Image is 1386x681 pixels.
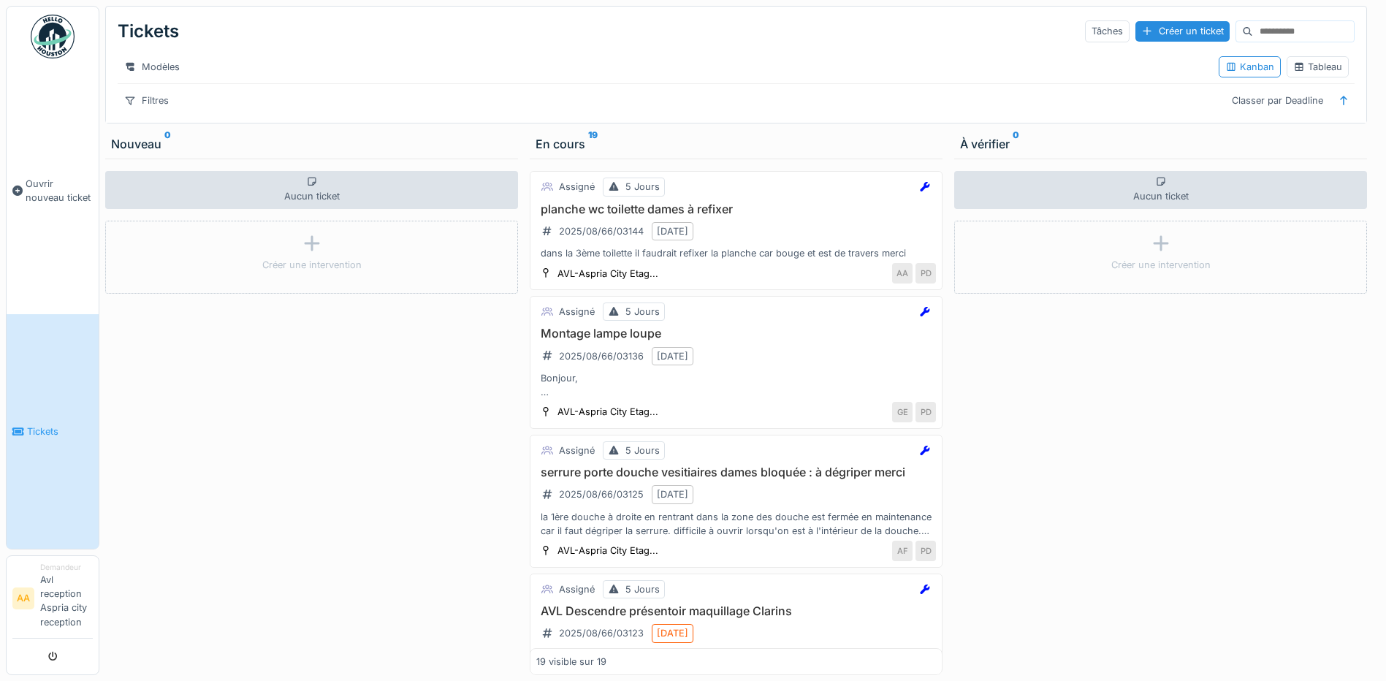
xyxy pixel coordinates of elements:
[657,349,688,363] div: [DATE]
[12,587,34,609] li: AA
[536,510,936,538] div: la 1ère douche à droite en rentrant dans la zone des douche est fermée en maintenance car il faut...
[105,171,518,209] div: Aucun ticket
[1225,60,1274,74] div: Kanban
[7,66,99,314] a: Ouvrir nouveau ticket
[559,224,644,238] div: 2025/08/66/03144
[536,465,936,479] h3: serrure porte douche vesitiaires dames bloquée : à dégriper merci
[118,90,175,111] div: Filtres
[27,425,93,438] span: Tickets
[7,314,99,548] a: Tickets
[1135,21,1230,41] div: Créer un ticket
[12,562,93,639] a: AA DemandeurAvl reception Aspria city reception
[559,180,595,194] div: Assigné
[915,541,936,561] div: PD
[625,305,660,319] div: 5 Jours
[1013,135,1019,153] sup: 0
[40,562,93,573] div: Demandeur
[588,135,598,153] sup: 19
[557,405,658,419] div: AVL-Aspria City Etag...
[536,371,936,399] div: Bonjour, Serait-il possible de monter la nouvelle lampe-loupe que nous nous avons reçue au Spa à ...
[536,327,936,340] h3: Montage lampe loupe
[625,180,660,194] div: 5 Jours
[1293,60,1342,74] div: Tableau
[164,135,171,153] sup: 0
[954,171,1367,209] div: Aucun ticket
[26,177,93,205] span: Ouvrir nouveau ticket
[536,202,936,216] h3: planche wc toilette dames à refixer
[892,402,913,422] div: GE
[118,12,179,50] div: Tickets
[559,305,595,319] div: Assigné
[559,626,644,640] div: 2025/08/66/03123
[559,444,595,457] div: Assigné
[559,582,595,596] div: Assigné
[915,402,936,422] div: PD
[892,541,913,561] div: AF
[892,263,913,284] div: AA
[262,258,362,272] div: Créer une intervention
[557,544,658,558] div: AVL-Aspria City Etag...
[1225,90,1330,111] div: Classer par Deadline
[40,562,93,635] li: Avl reception Aspria city reception
[536,246,936,260] div: dans la 3ème toilette il faudrait refixer la planche car bouge et est de travers merci
[657,626,688,640] div: [DATE]
[31,15,75,58] img: Badge_color-CXgf-gQk.svg
[118,56,186,77] div: Modèles
[657,224,688,238] div: [DATE]
[111,135,512,153] div: Nouveau
[1085,20,1130,42] div: Tâches
[657,487,688,501] div: [DATE]
[960,135,1361,153] div: À vérifier
[1111,258,1211,272] div: Créer une intervention
[625,582,660,596] div: 5 Jours
[536,135,937,153] div: En cours
[536,655,606,669] div: 19 visible sur 19
[536,604,936,618] h3: AVL Descendre présentoir maquillage Clarins
[559,349,644,363] div: 2025/08/66/03136
[559,487,644,501] div: 2025/08/66/03125
[915,263,936,284] div: PD
[625,444,660,457] div: 5 Jours
[557,267,658,281] div: AVL-Aspria City Etag...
